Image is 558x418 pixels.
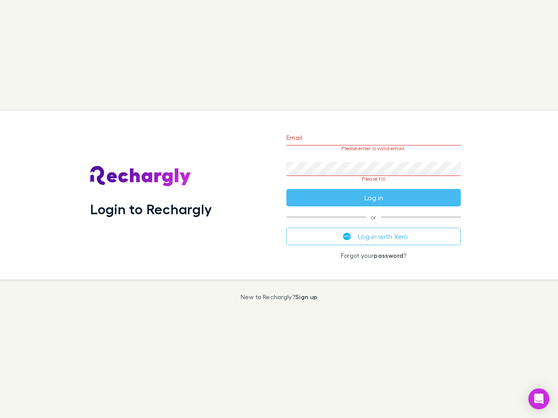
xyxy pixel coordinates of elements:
p: Forgot your ? [286,252,461,259]
p: New to Rechargly? [241,293,318,300]
a: password [374,252,403,259]
p: Please fill [286,176,461,182]
button: Log in with Xero [286,228,461,245]
img: Xero's logo [343,233,351,240]
a: Sign up [295,293,317,300]
h1: Login to Rechargly [90,201,212,217]
div: Open Intercom Messenger [528,388,549,409]
img: Rechargly's Logo [90,166,191,187]
button: Log in [286,189,461,206]
p: Please enter a valid email. [286,145,461,152]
